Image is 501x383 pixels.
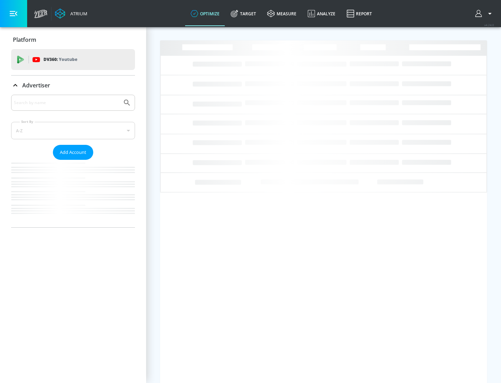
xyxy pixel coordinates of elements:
a: measure [262,1,302,26]
p: Platform [13,36,36,44]
div: Atrium [67,10,87,17]
p: Youtube [59,56,77,63]
nav: list of Advertiser [11,160,135,227]
span: v 4.24.0 [484,23,494,27]
a: Target [225,1,262,26]
div: Platform [11,30,135,49]
input: Search by name [14,98,119,107]
div: DV360: Youtube [11,49,135,70]
button: Add Account [53,145,93,160]
a: Report [341,1,377,26]
a: Atrium [55,8,87,19]
div: Advertiser [11,76,135,95]
div: Advertiser [11,95,135,227]
p: Advertiser [22,81,50,89]
label: Sort By [20,119,35,124]
div: A-Z [11,122,135,139]
a: optimize [185,1,225,26]
span: Add Account [60,148,86,156]
a: Analyze [302,1,341,26]
p: DV360: [43,56,77,63]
